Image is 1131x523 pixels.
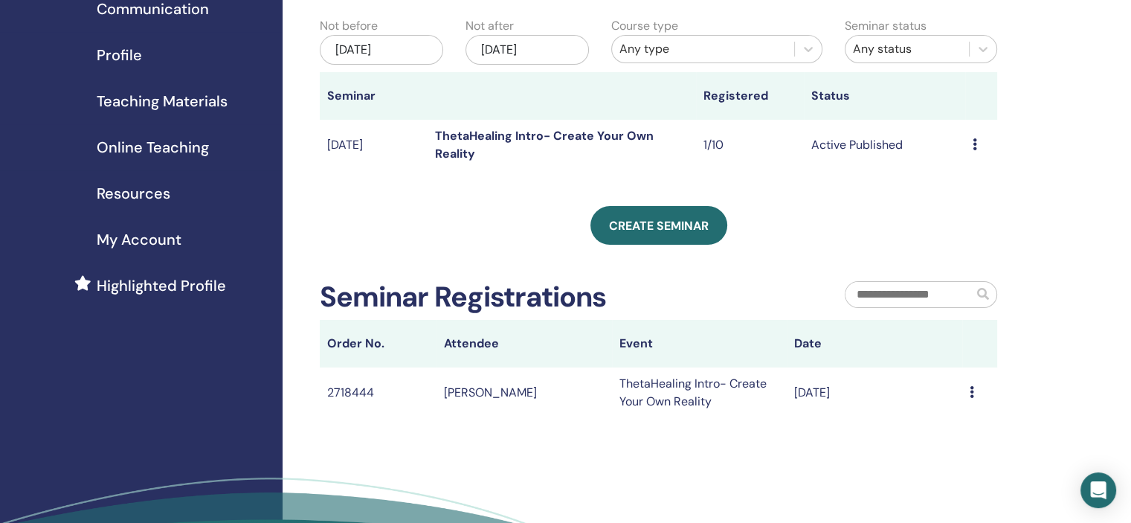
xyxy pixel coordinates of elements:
div: Any status [853,40,961,58]
td: ThetaHealing Intro- Create Your Own Reality [612,368,787,418]
th: Seminar [320,72,428,120]
span: Profile [97,44,142,66]
span: Online Teaching [97,136,209,158]
span: My Account [97,228,181,251]
label: Not after [465,17,514,35]
div: [DATE] [465,35,589,65]
div: Open Intercom Messenger [1080,472,1116,508]
div: Any type [619,40,787,58]
th: Attendee [436,320,612,368]
label: Not before [320,17,378,35]
span: Highlighted Profile [97,275,226,297]
th: Date [787,320,962,368]
span: Resources [97,182,170,205]
td: 2718444 [320,368,436,418]
label: Seminar status [845,17,927,35]
th: Order No. [320,320,436,368]
a: ThetaHealing Intro- Create Your Own Reality [435,128,654,161]
td: [PERSON_NAME] [436,368,612,418]
h2: Seminar Registrations [320,280,606,315]
div: [DATE] [320,35,443,65]
label: Course type [611,17,678,35]
span: Create seminar [609,218,709,234]
span: Teaching Materials [97,90,228,112]
a: Create seminar [590,206,727,245]
td: [DATE] [787,368,962,418]
th: Registered [696,72,804,120]
td: Active Published [804,120,965,170]
td: [DATE] [320,120,428,170]
td: 1/10 [696,120,804,170]
th: Status [804,72,965,120]
th: Event [612,320,787,368]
